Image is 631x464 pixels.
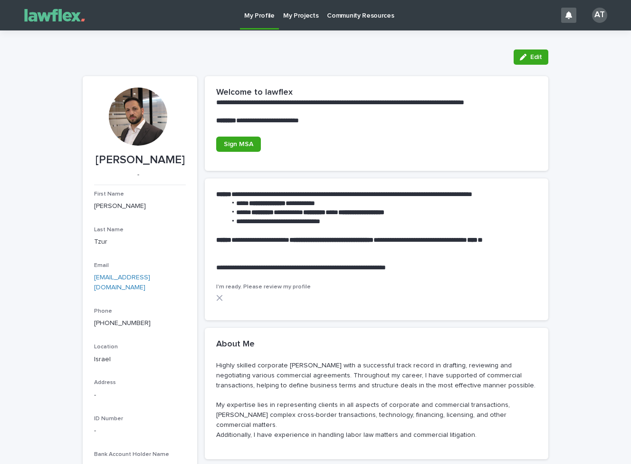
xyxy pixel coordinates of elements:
span: Last Name [94,227,124,233]
span: Sign MSA [224,141,253,148]
p: - [94,390,186,400]
p: [PHONE_NUMBER] [94,318,186,328]
button: Edit [514,49,548,65]
h2: Welcome to lawflex [216,88,293,98]
span: Bank Account Holder Name [94,452,169,457]
span: Email [94,263,109,268]
p: - [94,171,182,179]
span: First Name [94,191,124,197]
a: Sign MSA [216,137,261,152]
p: Tzur [94,237,186,247]
h2: About Me [216,339,255,350]
p: [PERSON_NAME] [94,201,186,211]
span: Address [94,380,116,385]
p: [PERSON_NAME] [94,153,186,167]
span: ID Number [94,416,123,422]
span: Location [94,344,118,350]
a: [EMAIL_ADDRESS][DOMAIN_NAME] [94,274,150,291]
span: I'm ready. Please review my profile [216,284,311,290]
p: Highly skilled corporate [PERSON_NAME] with a successful track record in drafting, reviewing and ... [216,361,537,440]
img: Gnvw4qrBSHOAfo8VMhG6 [19,6,90,25]
span: Edit [530,54,542,60]
p: Israel [94,355,186,365]
p: - [94,426,186,436]
div: AT [592,8,607,23]
span: Phone [94,308,112,314]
